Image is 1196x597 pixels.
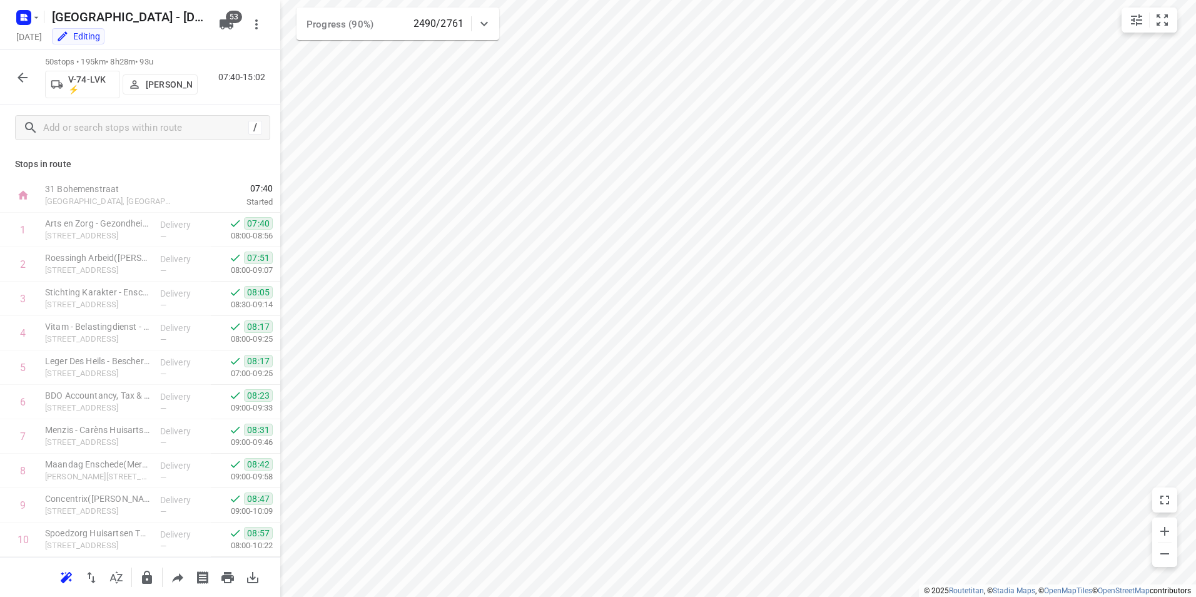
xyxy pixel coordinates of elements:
p: 09:00-09:46 [211,436,273,449]
p: Spoedzorg Huisartsen Twente - Enschede(Medewerker verschilt) [45,527,150,539]
div: Editing [56,30,100,43]
span: Reverse route [79,571,104,583]
span: 08:47 [244,492,273,505]
div: 7 [20,431,26,442]
h5: [DATE] [11,29,47,44]
p: V-74-LVK ⚡ [68,74,114,94]
span: 08:17 [244,355,273,367]
p: 07:40-15:02 [218,71,270,84]
p: Roessingh Arbeid(Dewy Huisman) [45,252,150,264]
span: 07:40 [244,217,273,230]
a: OpenMapTiles [1044,586,1092,595]
p: Delivery [160,459,206,472]
p: 08:30-09:14 [211,298,273,311]
p: Delivery [160,287,206,300]
span: Print shipping labels [190,571,215,583]
p: Menzis - Carèns Huisartsen(Nur Aydin) [45,424,150,436]
p: 08:00-09:07 [211,264,273,277]
p: Arts en Zorg - Gezondheidscentrum Noord(Karien van der Heide) [45,217,150,230]
span: 08:57 [244,527,273,539]
p: De Ruyterlaan 2, Enschede [45,471,150,483]
span: Progress (90%) [307,19,373,30]
span: — [160,541,166,551]
p: Stops in route [15,158,265,171]
svg: Done [229,355,241,367]
span: 08:17 [244,320,273,333]
span: 08:05 [244,286,273,298]
p: De Coöperatie 15, Enschede [45,402,150,414]
p: 09:00-09:33 [211,402,273,414]
svg: Done [229,527,241,539]
div: / [248,121,262,135]
p: BDO Accountancy, Tax & Legal Bv. Enschede(Marga Verkerk) [45,389,150,402]
svg: Done [229,217,241,230]
span: — [160,438,166,447]
p: Roessinghsbleekweg 39, Enschede [45,298,150,311]
span: — [160,369,166,379]
p: 08:00-10:22 [211,539,273,552]
span: — [160,335,166,344]
svg: Done [229,492,241,505]
p: 07:00-09:25 [211,367,273,380]
button: Fit zoom [1150,8,1175,33]
span: 08:31 [244,424,273,436]
p: 09:00-10:09 [211,505,273,518]
p: Stichting Karakter - Enschede(Else Weusthof) [45,286,150,298]
span: — [160,266,166,275]
p: 50 stops • 195km • 8h28m • 93u [45,56,198,68]
p: Delivery [160,425,206,437]
button: [PERSON_NAME] [123,74,198,94]
div: Progress (90%)2490/2761 [296,8,499,40]
a: Stadia Maps [993,586,1035,595]
svg: Done [229,320,241,333]
div: 10 [18,534,29,546]
p: Hengelosestraat 75, Enschede [45,333,150,345]
span: Share route [165,571,190,583]
input: Add or search stops within route [43,118,248,138]
p: 31 Bohemenstraat [45,183,175,195]
span: 08:23 [244,389,273,402]
h5: Rename [47,7,209,27]
button: V-74-LVK ⚡ [45,71,120,98]
p: [PERSON_NAME] [146,79,192,89]
li: © 2025 , © , © © contributors [924,586,1191,595]
div: small contained button group [1122,8,1177,33]
svg: Done [229,389,241,402]
p: [STREET_ADDRESS] [45,436,150,449]
p: 08:00-08:56 [211,230,273,242]
span: 07:40 [190,182,273,195]
p: Delivery [160,356,206,369]
span: Download route [240,571,265,583]
div: 9 [20,499,26,511]
p: Leger Des Heils - Beschermd Wonen Modulair Enschede(Marnick Boeve) [45,355,150,367]
p: Maandag Enschede(Merel Punte) [45,458,150,471]
button: Lock route [134,565,160,590]
p: [STREET_ADDRESS] [45,539,150,552]
p: Delivery [160,253,206,265]
div: 8 [20,465,26,477]
p: Delivery [160,218,206,231]
a: OpenStreetMap [1098,586,1150,595]
p: Vitam - Belastingdienst - Douane - Enschede(Mark Kersten) [45,320,150,333]
p: Delivery [160,390,206,403]
p: Brammelerstraat 8, Enschede [45,505,150,518]
p: 09:00-09:58 [211,471,273,483]
p: Delivery [160,528,206,541]
span: 53 [226,11,242,23]
div: 5 [20,362,26,374]
p: Roessinghsbleekweg 159, Enschede [45,264,150,277]
p: Started [190,196,273,208]
svg: Done [229,458,241,471]
svg: Done [229,252,241,264]
a: Routetitan [949,586,984,595]
p: Delivery [160,322,206,334]
span: Print route [215,571,240,583]
span: 07:51 [244,252,273,264]
div: 4 [20,327,26,339]
p: Hengelosestraat 69, Enschede [45,367,150,380]
div: 1 [20,224,26,236]
p: Concentrix(Ron van der Meulen) [45,492,150,505]
p: 08:00-09:25 [211,333,273,345]
p: 2490/2761 [413,16,464,31]
button: Map settings [1124,8,1149,33]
